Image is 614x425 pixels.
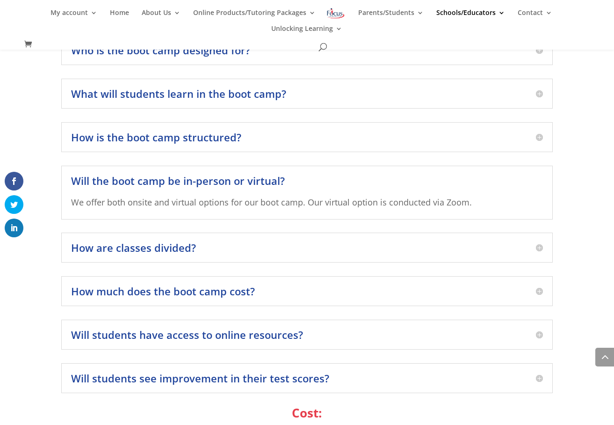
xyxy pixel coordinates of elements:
[71,132,542,142] h5: How is the boot camp structured?
[71,45,542,55] h5: Who is the boot camp designed for?
[71,176,542,186] h5: Will the boot camp be in-person or virtual?
[71,88,542,99] h5: What will students learn in the boot camp?
[71,197,472,208] span: We offer both onsite and virtual options for our boot camp. Our virtual option is conducted via Z...
[71,330,542,340] h5: Will students have access to online resources?
[271,25,342,41] a: Unlocking Learning
[142,9,181,25] a: About Us
[110,9,129,25] a: Home
[193,9,316,25] a: Online Products/Tutoring Packages
[71,242,542,253] h5: How are classes divided?
[436,9,505,25] a: Schools/Educators
[358,9,424,25] a: Parents/Students
[518,9,552,25] a: Contact
[326,7,346,20] img: Focus on Learning
[292,404,322,421] span: Cost:
[51,9,97,25] a: My account
[71,286,542,296] h5: How much does the boot camp cost?
[71,373,542,383] h5: Will students see improvement in their test scores?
